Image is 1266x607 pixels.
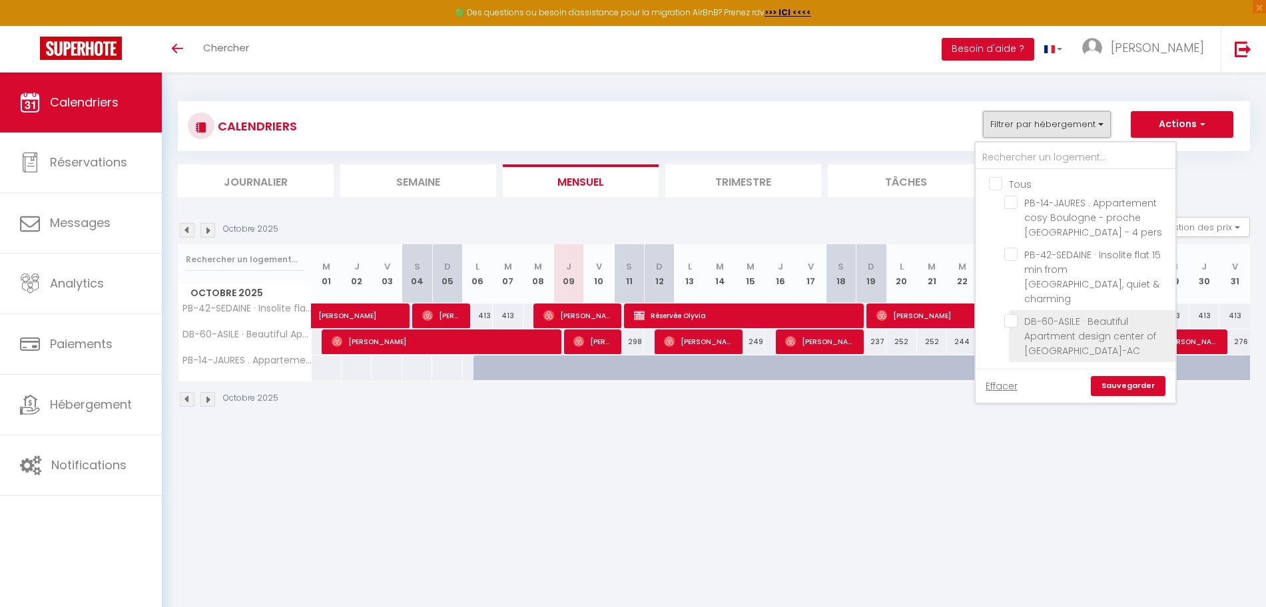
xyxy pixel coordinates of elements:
th: 18 [826,244,856,303]
button: Actions [1131,111,1233,138]
abbr: M [534,260,542,273]
abbr: V [596,260,602,273]
abbr: V [384,260,390,273]
button: Besoin d'aide ? [942,38,1034,61]
img: Super Booking [40,37,122,60]
span: [PERSON_NAME] [332,329,551,354]
span: DB-60-ASILE · Beautiful Apartment design center of [GEOGRAPHIC_DATA]-AC [1024,315,1156,357]
a: Effacer [986,379,1018,393]
th: 30 [1189,244,1219,303]
div: 237 [856,329,886,354]
th: 02 [342,244,372,303]
div: Filtrer par hébergement [974,141,1177,404]
p: Octobre 2025 [223,223,278,236]
img: ... [1082,38,1102,58]
div: 413 [1189,303,1219,328]
th: 06 [463,244,493,303]
span: [PERSON_NAME] [543,303,613,328]
abbr: M [504,260,512,273]
th: 17 [796,244,826,303]
a: ... [PERSON_NAME] [1072,26,1221,73]
abbr: D [868,260,874,273]
abbr: D [656,260,663,273]
li: Tâches [828,164,984,197]
th: 19 [856,244,886,303]
span: [PERSON_NAME] [1111,39,1204,56]
span: PB-14-JAURES . Appartement cosy Boulogne - proche [GEOGRAPHIC_DATA] - 4 pers [1024,196,1162,239]
abbr: J [1201,260,1207,273]
th: 01 [312,244,342,303]
span: [PERSON_NAME] [876,303,1006,328]
span: [PERSON_NAME] [PERSON_NAME] [785,329,855,354]
abbr: L [475,260,479,273]
th: 20 [886,244,916,303]
abbr: M [747,260,755,273]
abbr: S [838,260,844,273]
abbr: V [1232,260,1238,273]
li: Mensuel [503,164,659,197]
span: Réservée Olyvia [634,303,854,328]
abbr: J [354,260,360,273]
th: 21 [917,244,947,303]
th: 03 [372,244,402,303]
abbr: L [900,260,904,273]
li: Journalier [178,164,334,197]
div: 252 [917,329,947,354]
th: 15 [735,244,765,303]
a: Chercher [193,26,259,73]
button: Filtrer par hébergement [983,111,1111,138]
th: 16 [765,244,795,303]
span: Paiements [50,335,113,352]
span: [PERSON_NAME] [422,303,462,328]
li: Trimestre [665,164,821,197]
span: [PERSON_NAME] [1149,329,1219,354]
span: Analytics [50,275,104,292]
abbr: J [566,260,571,273]
h3: CALENDRIERS [214,111,297,141]
th: 09 [553,244,583,303]
input: Rechercher un logement... [976,146,1175,170]
img: logout [1235,41,1251,57]
span: [PERSON_NAME] [664,329,734,354]
a: [PERSON_NAME] [312,303,342,329]
abbr: S [414,260,420,273]
abbr: D [444,260,451,273]
div: 298 [614,329,644,354]
div: 244 [947,329,977,354]
span: PB-42-SEDAINE · Insolite flat 15 min from [GEOGRAPHIC_DATA], quiet & charming [180,303,314,313]
div: 276 [1219,329,1250,354]
div: 413 [1219,303,1250,328]
p: Octobre 2025 [223,392,278,405]
abbr: J [778,260,783,273]
div: 413 [493,303,523,328]
th: 14 [705,244,735,303]
th: 31 [1219,244,1250,303]
th: 12 [644,244,674,303]
th: 07 [493,244,523,303]
abbr: M [322,260,330,273]
span: PB-14-JAURES . Appartement cosy Boulogne - proche [GEOGRAPHIC_DATA] - 4 pers [180,355,314,365]
abbr: M [958,260,966,273]
button: Gestion des prix [1151,217,1250,237]
a: Sauvegarder [1091,376,1165,396]
a: >>> ICI <<<< [765,7,811,18]
span: DB-60-ASILE · Beautiful Apartment design center of [GEOGRAPHIC_DATA]-AC [180,329,314,339]
div: 249 [735,329,765,354]
abbr: V [808,260,814,273]
span: [PERSON_NAME] [573,329,613,354]
span: PB-42-SEDAINE · Insolite flat 15 min from [GEOGRAPHIC_DATA], quiet & charming [1024,248,1161,305]
th: 22 [947,244,977,303]
abbr: M [928,260,936,273]
abbr: M [716,260,724,273]
span: Octobre 2025 [178,284,311,303]
li: Semaine [340,164,496,197]
th: 13 [675,244,705,303]
span: Chercher [203,41,249,55]
span: Réservations [50,154,127,170]
th: 11 [614,244,644,303]
span: Messages [50,214,111,231]
input: Rechercher un logement... [186,248,304,272]
span: Calendriers [50,94,119,110]
span: [PERSON_NAME] [318,296,410,321]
